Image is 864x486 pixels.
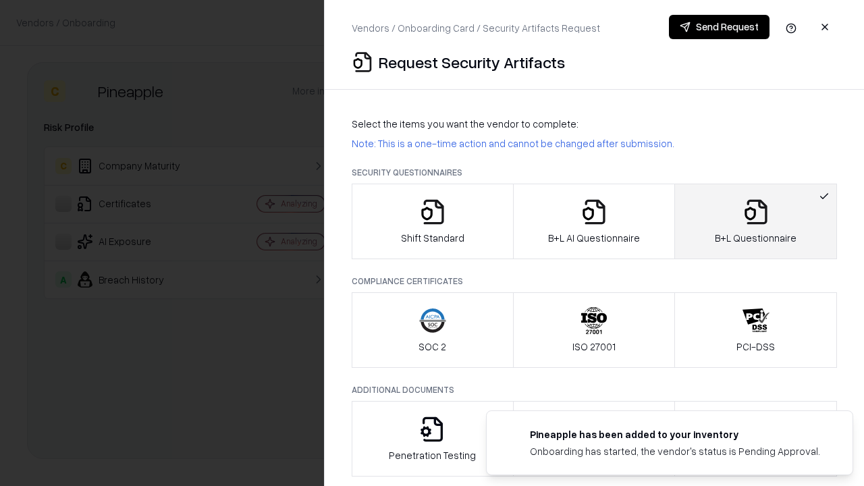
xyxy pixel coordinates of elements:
button: Penetration Testing [352,401,514,477]
p: Select the items you want the vendor to complete: [352,117,837,131]
img: pineappleenergy.com [503,427,519,443]
button: ISO 27001 [513,292,676,368]
p: Shift Standard [401,231,464,245]
p: Penetration Testing [389,448,476,462]
p: PCI-DSS [736,340,775,354]
button: SOC 2 [352,292,514,368]
button: PCI-DSS [674,292,837,368]
p: Request Security Artifacts [379,51,565,73]
button: Data Processing Agreement [674,401,837,477]
button: Send Request [669,15,769,39]
p: SOC 2 [418,340,446,354]
p: ISO 27001 [572,340,616,354]
button: Privacy Policy [513,401,676,477]
p: Additional Documents [352,384,837,396]
button: B+L Questionnaire [674,184,837,259]
div: Onboarding has started, the vendor's status is Pending Approval. [530,444,820,458]
p: Compliance Certificates [352,275,837,287]
div: Pineapple has been added to your inventory [530,427,820,441]
p: Security Questionnaires [352,167,837,178]
button: Shift Standard [352,184,514,259]
p: B+L Questionnaire [715,231,796,245]
button: B+L AI Questionnaire [513,184,676,259]
p: B+L AI Questionnaire [548,231,640,245]
p: Note: This is a one-time action and cannot be changed after submission. [352,136,837,151]
p: Vendors / Onboarding Card / Security Artifacts Request [352,21,600,35]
